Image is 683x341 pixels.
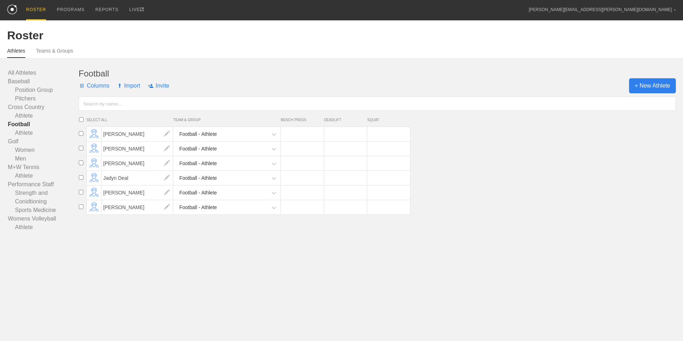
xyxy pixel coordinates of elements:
[179,201,217,214] div: Football - Athlete
[8,137,79,146] a: Golf
[101,186,173,200] span: [PERSON_NAME]
[160,142,174,156] img: edit.png
[179,128,217,141] div: Football - Athlete
[179,186,217,199] div: Football - Athlete
[674,8,676,12] div: ▼
[86,118,173,122] span: SELECT ALL
[79,75,109,97] span: Columns
[281,118,320,122] span: BENCH PRESS
[8,206,79,214] a: Sports Medicine
[8,129,79,137] a: Athlete
[36,48,73,57] a: Teams & Groups
[79,69,676,79] div: Football
[117,75,140,97] span: Import
[101,204,173,210] a: [PERSON_NAME]
[160,171,174,185] img: edit.png
[160,156,174,170] img: edit.png
[8,154,79,163] a: Men
[7,48,25,58] a: Athletes
[173,118,281,122] span: TEAM & GROUP
[8,77,79,86] a: Baseball
[148,75,169,97] span: Invite
[101,145,173,152] a: [PERSON_NAME]
[160,200,174,214] img: edit.png
[8,163,79,172] a: M+W Tennis
[101,142,173,156] span: [PERSON_NAME]
[8,103,79,112] a: Cross Country
[101,200,173,214] span: [PERSON_NAME]
[160,127,174,141] img: edit.png
[101,189,173,196] a: [PERSON_NAME]
[8,112,79,120] a: Athlete
[8,223,79,232] a: Athlete
[101,156,173,170] span: [PERSON_NAME]
[8,120,79,129] a: Football
[101,175,173,181] a: Jadyn Deal
[8,214,79,223] a: Womens Volleyball
[101,160,173,166] a: [PERSON_NAME]
[8,180,79,189] a: Performance Staff
[101,171,173,185] span: Jadyn Deal
[8,94,79,103] a: Pitchers
[179,172,217,185] div: Football - Athlete
[179,157,217,170] div: Football - Athlete
[8,86,79,94] a: Position Group
[79,97,676,111] input: Search by name...
[8,172,79,180] a: Athlete
[101,131,173,137] a: [PERSON_NAME]
[160,186,174,200] img: edit.png
[8,69,79,77] a: All Athletes
[324,118,364,122] span: DEADLIFT
[367,118,407,122] span: SQUAT
[8,146,79,154] a: Women
[7,29,676,42] div: Roster
[101,127,173,141] span: [PERSON_NAME]
[8,189,79,206] a: Strength and Conidtioning
[7,5,17,14] img: logo
[647,307,683,341] iframe: Chat Widget
[179,142,217,155] div: Football - Athlete
[629,78,676,93] span: + New Athlete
